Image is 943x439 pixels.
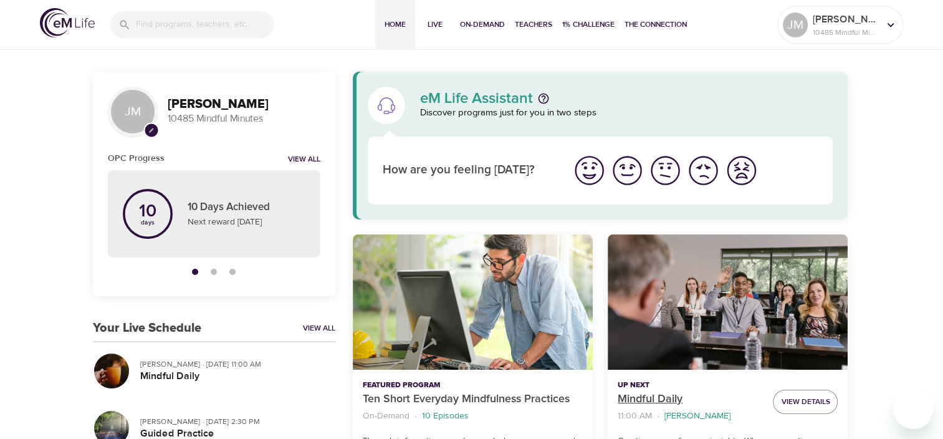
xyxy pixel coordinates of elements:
img: good [610,153,644,188]
p: Discover programs just for you in two steps [420,106,833,120]
a: View All [303,323,335,334]
p: Ten Short Everyday Mindfulness Practices [363,391,583,408]
button: I'm feeling ok [646,152,684,190]
button: I'm feeling good [608,152,646,190]
img: bad [686,153,720,188]
button: I'm feeling worst [722,152,760,190]
a: View all notifications [288,155,320,165]
input: Find programs, teachers, etc... [136,11,274,38]
li: · [657,408,659,425]
button: I'm feeling great [570,152,608,190]
p: How are you feeling [DATE]? [383,162,555,180]
p: Up Next [618,380,763,391]
button: View Details [773,390,838,414]
p: [PERSON_NAME] · [DATE] 2:30 PM [140,416,325,427]
p: [PERSON_NAME] · [DATE] 11:00 AM [140,359,325,370]
button: I'm feeling bad [684,152,722,190]
nav: breadcrumb [363,408,583,425]
p: On-Demand [363,410,409,423]
p: 10 Episodes [422,410,469,423]
img: ok [648,153,682,188]
button: Ten Short Everyday Mindfulness Practices [353,234,593,370]
p: eM Life Assistant [420,91,533,106]
span: Home [380,18,410,31]
p: [PERSON_NAME] [813,12,879,27]
p: 11:00 AM [618,410,652,423]
button: Mindful Daily [608,234,848,370]
p: days [139,220,156,225]
p: [PERSON_NAME] [664,410,730,423]
p: 10 Days Achieved [188,200,305,216]
h3: Your Live Schedule [93,321,201,335]
span: View Details [781,395,830,408]
p: 10485 Mindful Minutes [168,112,320,126]
h3: [PERSON_NAME] [168,97,320,112]
p: 10 [139,203,156,220]
span: Teachers [515,18,552,31]
li: · [414,408,417,425]
h5: Mindful Daily [140,370,325,383]
p: Next reward [DATE] [188,216,305,229]
img: logo [40,8,95,37]
h6: OPC Progress [108,152,165,165]
p: Mindful Daily [618,391,763,408]
div: JM [108,87,158,137]
span: 1% Challenge [562,18,615,31]
div: JM [783,12,808,37]
nav: breadcrumb [618,408,763,425]
p: Featured Program [363,380,583,391]
img: worst [724,153,759,188]
span: The Connection [625,18,687,31]
span: On-Demand [460,18,505,31]
img: eM Life Assistant [376,95,396,115]
span: Live [420,18,450,31]
iframe: Button to launch messaging window [893,389,933,429]
p: 10485 Mindful Minutes [813,27,879,38]
img: great [572,153,606,188]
